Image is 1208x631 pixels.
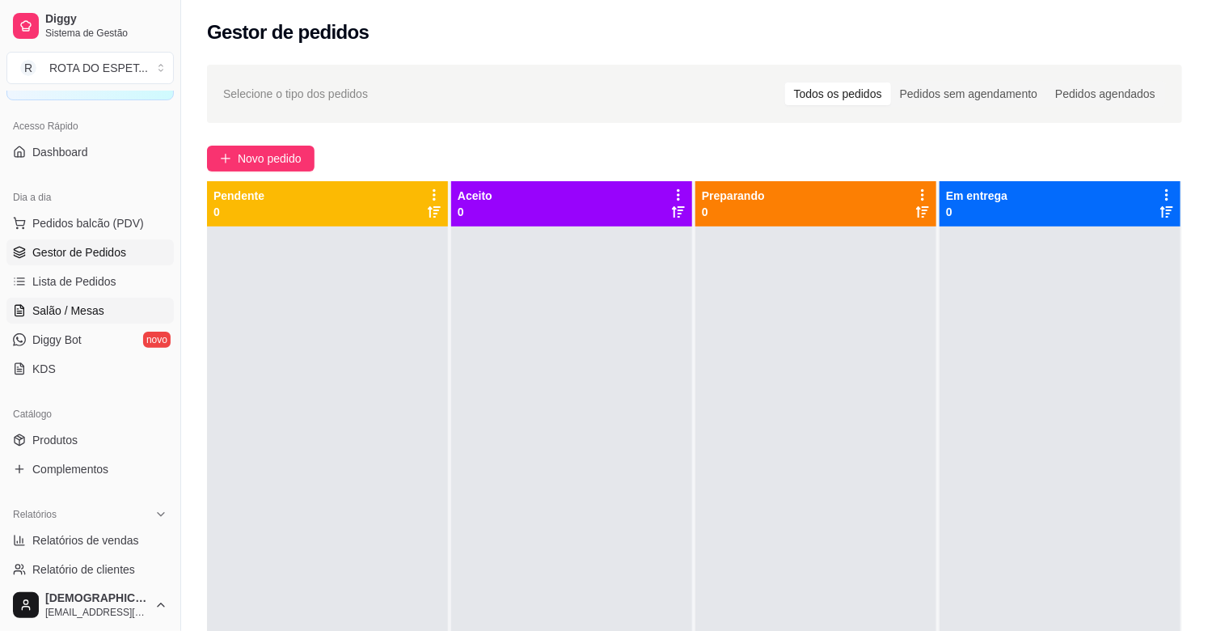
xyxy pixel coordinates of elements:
span: Novo pedido [238,150,302,167]
span: Salão / Mesas [32,303,104,319]
span: Relatórios de vendas [32,532,139,548]
span: plus [220,153,231,164]
div: ROTA DO ESPET ... [49,60,148,76]
div: Catálogo [6,401,174,427]
button: Novo pedido [207,146,315,172]
div: Acesso Rápido [6,113,174,139]
a: Dashboard [6,139,174,165]
a: Gestor de Pedidos [6,239,174,265]
p: Preparando [702,188,765,204]
span: Pedidos balcão (PDV) [32,215,144,231]
div: Pedidos sem agendamento [891,83,1046,105]
span: Complementos [32,461,108,477]
a: Complementos [6,456,174,482]
span: [DEMOGRAPHIC_DATA] [45,591,148,606]
span: Relatórios [13,508,57,521]
a: Lista de Pedidos [6,269,174,294]
p: 0 [458,204,492,220]
p: Aceito [458,188,492,204]
span: [EMAIL_ADDRESS][DOMAIN_NAME] [45,606,148,619]
a: Diggy Botnovo [6,327,174,353]
p: 0 [702,204,765,220]
a: Produtos [6,427,174,453]
div: Todos os pedidos [785,83,891,105]
button: Pedidos balcão (PDV) [6,210,174,236]
a: Salão / Mesas [6,298,174,324]
div: Pedidos agendados [1046,83,1164,105]
div: Dia a dia [6,184,174,210]
p: Pendente [213,188,264,204]
a: Relatórios de vendas [6,527,174,553]
p: 0 [946,204,1007,220]
p: Em entrega [946,188,1007,204]
span: Produtos [32,432,78,448]
span: Diggy [45,12,167,27]
span: Gestor de Pedidos [32,244,126,260]
span: R [20,60,36,76]
a: KDS [6,356,174,382]
span: Sistema de Gestão [45,27,167,40]
a: Relatório de clientes [6,557,174,582]
span: Lista de Pedidos [32,273,116,290]
span: KDS [32,361,56,377]
span: Diggy Bot [32,332,82,348]
span: Dashboard [32,144,88,160]
span: Selecione o tipo dos pedidos [223,85,368,103]
button: Select a team [6,52,174,84]
span: Relatório de clientes [32,561,135,578]
button: [DEMOGRAPHIC_DATA][EMAIL_ADDRESS][DOMAIN_NAME] [6,586,174,625]
p: 0 [213,204,264,220]
a: DiggySistema de Gestão [6,6,174,45]
h2: Gestor de pedidos [207,19,370,45]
